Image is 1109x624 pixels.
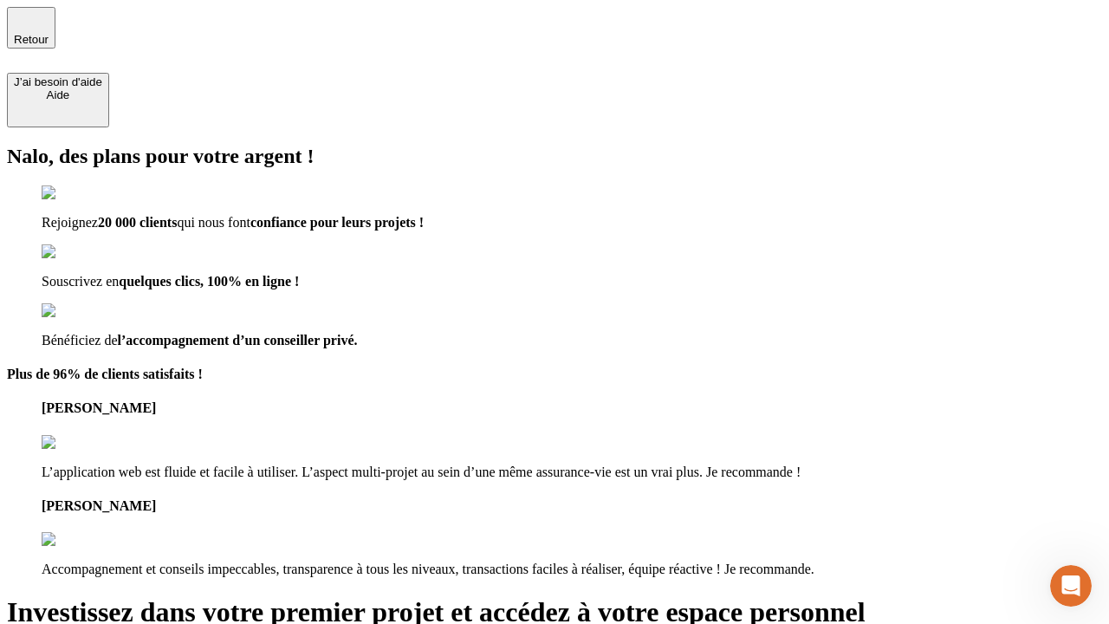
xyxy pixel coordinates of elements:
span: confiance pour leurs projets ! [250,215,424,230]
p: L’application web est fluide et facile à utiliser. L’aspect multi-projet au sein d’une même assur... [42,465,1102,480]
div: J’ai besoin d'aide [14,75,102,88]
span: Rejoignez [42,215,98,230]
img: reviews stars [42,435,127,451]
button: J’ai besoin d'aideAide [7,73,109,127]
span: Retour [14,33,49,46]
span: Bénéficiez de [42,333,118,348]
span: qui nous font [177,215,250,230]
h2: Nalo, des plans pour votre argent ! [7,145,1102,168]
span: l’accompagnement d’un conseiller privé. [118,333,358,348]
p: Accompagnement et conseils impeccables, transparence à tous les niveaux, transactions faciles à r... [42,562,1102,577]
div: Aide [14,88,102,101]
span: quelques clics, 100% en ligne ! [119,274,299,289]
span: Souscrivez en [42,274,119,289]
img: checkmark [42,303,116,319]
h4: [PERSON_NAME] [42,400,1102,416]
img: reviews stars [42,532,127,548]
h4: Plus de 96% de clients satisfaits ! [7,367,1102,382]
img: checkmark [42,185,116,201]
button: Retour [7,7,55,49]
h4: [PERSON_NAME] [42,498,1102,514]
img: checkmark [42,244,116,260]
iframe: Intercom live chat [1050,565,1092,607]
span: 20 000 clients [98,215,178,230]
